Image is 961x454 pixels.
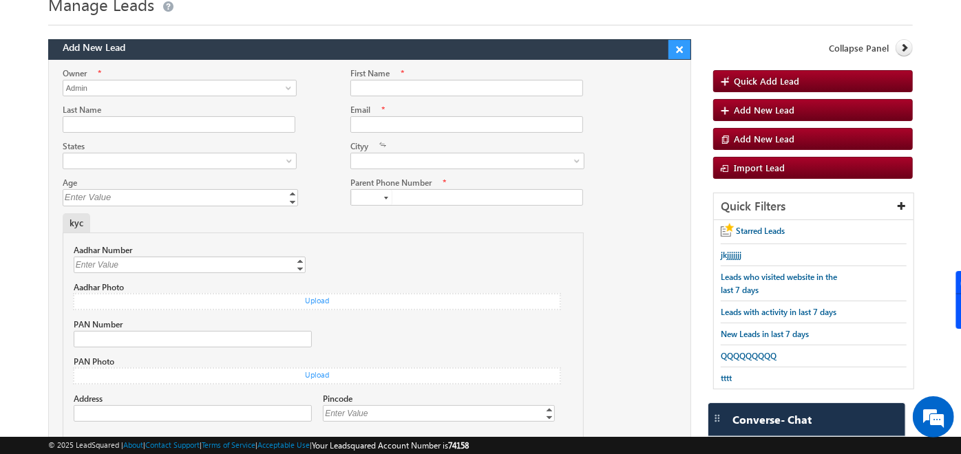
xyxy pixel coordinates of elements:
[63,177,77,188] label: Age
[72,72,231,90] div: Chat with us now
[721,329,809,339] span: New Leads in last 7 days
[202,440,255,449] a: Terms of Service
[48,439,469,452] span: © 2025 LeadSquared | | | | |
[721,373,732,383] span: tttt
[736,226,785,236] span: Starred Leads
[350,177,432,188] label: Parent Phone Number
[74,393,103,404] label: Address
[721,272,837,295] span: Leads who visited website in the last 7 days
[74,319,123,329] label: PAN Number
[350,141,368,151] label: Cityy
[63,213,90,233] div: kyc
[714,193,914,220] div: Quick Filters
[123,440,143,449] a: About
[721,351,777,361] span: QQQQQQQQQ
[721,250,741,260] span: jkjjjjjjj
[829,42,889,54] span: Collapse Panel
[74,245,132,255] label: Aadhar Number
[734,75,799,87] span: Quick Add Lead
[278,81,295,95] a: Show All Items
[74,282,124,292] label: Aadhar Photo
[732,413,812,426] span: Converse - Chat
[721,307,836,317] span: Leads with activity in last 7 days
[712,413,723,424] img: carter-drag
[734,133,794,144] span: Add New Lead
[63,80,297,96] input: Type to Search
[63,141,85,151] label: States
[74,257,308,272] div: Enter Value
[257,440,310,449] a: Acceptable Use
[226,7,259,40] div: Minimize live chat window
[74,356,114,367] label: PAN Photo
[63,105,101,115] label: Last Name
[323,405,557,421] div: Enter Value
[350,68,390,78] label: First Name
[187,354,250,372] em: Start Chat
[145,440,200,449] a: Contact Support
[312,440,469,451] span: Your Leadsquared Account Number is
[63,189,301,205] div: Enter Value
[323,393,352,404] label: Pincode
[73,293,561,310] div: Browse
[448,440,469,451] span: 74158
[668,40,690,59] button: ×
[350,105,370,115] label: Email
[18,127,251,343] textarea: Type your message and hit 'Enter'
[63,37,125,54] span: Add New Lead
[23,72,58,90] img: d_60004797649_company_0_60004797649
[734,162,785,173] span: Import Lead
[73,367,561,385] div: Browse
[63,68,87,78] label: Owner
[734,104,794,116] span: Add New Lead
